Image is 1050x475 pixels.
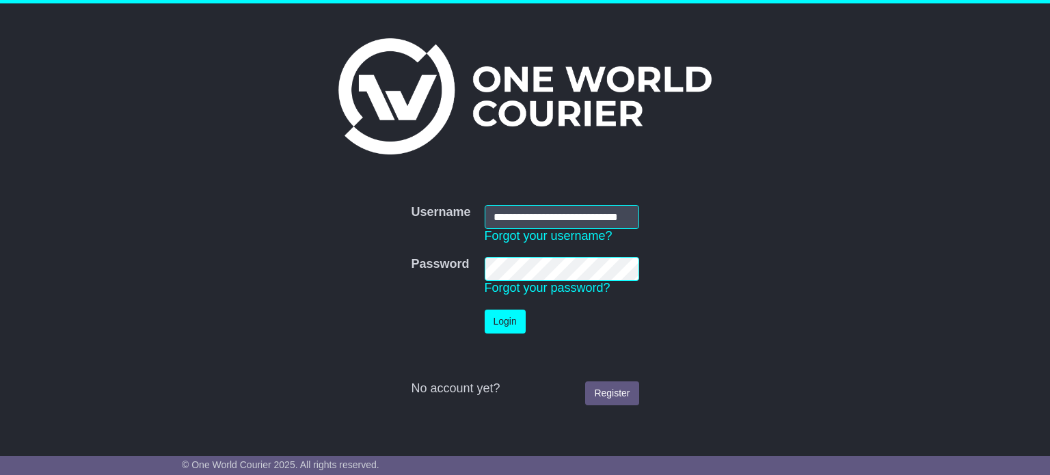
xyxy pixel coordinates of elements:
[338,38,712,154] img: One World
[411,257,469,272] label: Password
[485,310,526,334] button: Login
[485,281,610,295] a: Forgot your password?
[585,381,638,405] a: Register
[411,381,638,396] div: No account yet?
[182,459,379,470] span: © One World Courier 2025. All rights reserved.
[485,229,612,243] a: Forgot your username?
[411,205,470,220] label: Username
